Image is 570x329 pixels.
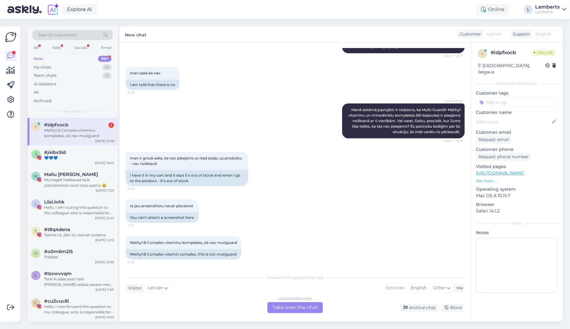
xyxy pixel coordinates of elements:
[457,31,481,37] div: Customer
[476,4,509,15] div: Online
[5,31,17,43] img: Askly Logo
[34,56,43,62] div: New
[510,31,530,37] div: Support
[44,205,114,216] div: Hello, I am routing this question to the colleague who is responsible for this topic. The reply m...
[95,315,114,320] div: [DATE] 16:39
[126,80,179,90] div: I am told that there is no
[127,223,150,228] span: 12:31
[535,9,560,14] div: Lamberts
[476,90,558,96] p: Customer tags
[44,155,114,161] div: 💙💙💙
[476,170,524,176] a: [URL][DOMAIN_NAME]
[348,107,461,134] span: Manā sistēmā joprojām ir redzams, ka Multi-Guard® Methyl vitamīnu un minerālvielu komplekss (60 k...
[44,254,114,260] div: Paldies!
[44,249,73,254] span: #o0m6m2i5
[476,153,531,161] div: Request phone number
[476,118,551,125] input: Add name
[44,271,72,276] span: #lzxwvvqm
[407,283,430,293] div: English
[130,71,160,75] span: man saka ka nav
[35,152,37,156] span: j
[34,73,56,79] div: Team chats
[476,129,558,136] p: Customer email
[491,49,531,56] div: # idpfxocb
[44,298,69,304] span: #cu2vuc8i
[96,287,114,292] div: [DATE] 11:05
[44,128,114,139] div: Methyl B Complex vitamīnu komplekss, sis nav mutiguard
[32,44,40,52] div: All
[95,238,114,242] div: [DATE] 14:10
[476,178,558,184] p: See more ...
[476,98,558,107] input: Add a tag
[34,81,56,87] div: AI Assistant
[44,232,114,238] div: Teeme nii, jään ta vastust ootama.
[96,188,114,193] div: [DATE] 11:23
[486,31,502,37] span: Latvian
[127,260,150,264] span: 12:32
[95,161,114,165] div: [DATE] 19:05
[433,285,446,290] span: Other
[44,172,98,177] span: Mallu Mariann Treimann
[34,251,37,256] span: o
[126,275,465,280] div: Choose the language and reply
[454,285,463,291] div: Me
[127,186,150,191] span: 12:30
[98,56,111,62] div: 99+
[126,170,248,186] div: I have it in my cart and it says it's out of stock and when I go to the product - it's out of stock
[535,5,560,9] div: Lamberts
[44,227,70,232] span: #t8q4dena
[35,124,36,129] span: i
[126,285,142,291] div: Visitor
[47,3,59,16] img: explore-ai
[34,98,51,104] div: Archived
[400,304,438,312] div: Archive chat
[34,174,38,178] span: M
[44,150,66,155] span: #j4ibx5ld
[34,64,51,70] div: My chats
[44,177,114,188] div: Mul tegelt hakkavad koik yldvitamiinid varsti otsa saama 😄
[476,109,558,116] p: Customer name
[44,122,68,128] span: #idpfxocb
[476,220,558,226] div: Extra
[267,302,323,313] div: Take over the chat
[278,296,312,301] div: Latvian to Estonian
[476,81,558,86] div: Customer information
[62,4,97,15] a: Explore AI
[130,204,193,208] span: te jau screenshotu nevar pievienot
[440,99,463,103] span: AI Assistant
[531,49,556,56] span: Online
[108,122,114,128] div: 1
[476,146,558,153] p: Customer phone
[95,260,114,264] div: [DATE] 10:36
[441,304,465,312] div: Block
[476,163,558,170] p: Visited pages
[34,89,39,95] div: All
[38,32,77,38] span: Search customers
[95,139,114,143] div: [DATE] 12:28
[125,30,146,38] label: New chat
[524,5,533,14] div: L
[103,73,111,79] div: 0
[482,51,483,56] span: i
[476,186,558,193] p: Operating system
[440,139,463,143] span: Seen ✓ 12:28
[73,44,88,52] div: Socials
[535,5,566,14] a: LambertsLamberts
[478,62,545,75] div: [GEOGRAPHIC_DATA], Jelgava
[126,249,241,260] div: Methyl B Complex vitamin complex, this is not mutiguard
[44,276,114,287] div: Tere! Kuidas saan teid [PERSON_NAME] aidata seoses meie teenustega?
[127,90,150,95] span: 12:28
[476,230,558,236] p: Notes
[63,109,82,114] span: New chats
[44,304,114,315] div: Hello, I now forward this question to my colleague, who is responsible for this. The reply will b...
[476,201,558,208] p: Browser
[35,301,37,305] span: c
[130,240,237,245] span: Methyl B Complex vitamīnu komplekss, sis nav mutiguard
[383,283,407,293] div: Estonian
[126,212,199,223] div: You can't attach a screenshot here.
[147,285,163,291] span: Latvian
[100,44,113,52] div: Email
[95,216,114,220] div: [DATE] 12:43
[476,208,558,214] p: Safari 14.1.2
[51,44,62,52] div: Web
